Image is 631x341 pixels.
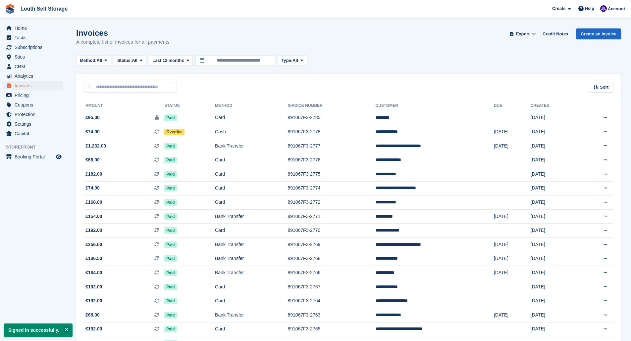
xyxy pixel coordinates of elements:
td: [DATE] [531,125,578,139]
span: Method: [80,57,97,64]
button: Export [508,28,537,39]
td: [DATE] [494,139,531,153]
a: Preview store [55,153,63,161]
a: menu [3,119,63,129]
td: 891067F3-2764 [288,294,375,308]
span: Tasks [15,33,54,42]
span: Paid [164,312,177,319]
span: £136.50 [85,255,102,262]
td: [DATE] [531,238,578,252]
td: Card [215,167,288,182]
span: CRM [15,62,54,71]
span: Paid [164,284,177,290]
span: £192.00 [85,227,102,234]
span: Sites [15,52,54,62]
th: Status [164,101,215,111]
td: Bank Transfer [215,308,288,322]
td: [DATE] [531,266,578,280]
span: £74.00 [85,128,100,135]
button: Last 12 months [149,55,193,66]
td: Card [215,181,288,195]
a: menu [3,152,63,161]
span: £192.00 [85,325,102,332]
p: A complete list of invoices for all payments [76,38,170,46]
td: Card [215,322,288,336]
span: Pricing [15,91,54,100]
td: [DATE] [531,167,578,182]
span: All [97,57,102,64]
td: 891067F3-2766 [288,266,375,280]
td: 891067F3-2776 [288,153,375,167]
a: menu [3,43,63,52]
td: 891067F3-2767 [288,280,375,294]
td: [DATE] [531,181,578,195]
a: menu [3,33,63,42]
th: Created [531,101,578,111]
span: Booking Portal [15,152,54,161]
td: [DATE] [494,266,531,280]
td: [DATE] [531,308,578,322]
span: £192.00 [85,297,102,304]
td: Cash [215,125,288,139]
td: Bank Transfer [215,252,288,266]
span: Paid [164,298,177,304]
td: 891067F3-2775 [288,167,375,182]
td: 891067F3-2774 [288,181,375,195]
span: Last 12 months [152,57,184,64]
span: Storefront [6,144,66,150]
td: [DATE] [494,308,531,322]
span: Coupons [15,100,54,109]
span: Account [608,6,625,12]
span: Status: [117,57,132,64]
p: Signed in successfully. [4,323,73,337]
span: Export [516,31,530,37]
a: menu [3,52,63,62]
span: Invoices [15,81,54,90]
img: Matthew Frith [600,5,607,12]
span: £184.00 [85,269,102,276]
td: [DATE] [531,111,578,125]
span: Paid [164,255,177,262]
td: Bank Transfer [215,209,288,224]
span: £154.00 [85,213,102,220]
td: [DATE] [494,238,531,252]
td: [DATE] [531,209,578,224]
td: Card [215,294,288,308]
span: £168.00 [85,199,102,206]
td: Card [215,280,288,294]
span: Help [585,5,594,12]
span: Paid [164,227,177,234]
a: menu [3,71,63,81]
span: Settings [15,119,54,129]
th: Method [215,101,288,111]
td: [DATE] [494,209,531,224]
th: Amount [84,101,164,111]
span: Subscriptions [15,43,54,52]
span: Paid [164,185,177,192]
a: menu [3,23,63,33]
button: Status: All [114,55,146,66]
span: £95.00 [85,114,100,121]
span: Paid [164,171,177,178]
span: Paid [164,241,177,248]
a: menu [3,129,63,138]
span: All [132,57,137,64]
td: Card [215,195,288,210]
button: Type: All [278,55,307,66]
th: Customer [376,101,494,111]
td: Card [215,153,288,167]
a: menu [3,100,63,109]
td: 891067F3-2778 [288,125,375,139]
span: Protection [15,110,54,119]
td: 891067F3-2777 [288,139,375,153]
td: 891067F3-2770 [288,224,375,238]
span: Home [15,23,54,33]
span: Type: [281,57,292,64]
a: Credit Notes [540,28,571,39]
a: menu [3,110,63,119]
span: £66.00 [85,156,100,163]
td: 891067F3-2771 [288,209,375,224]
span: Paid [164,114,177,121]
td: 891067F3-2765 [288,322,375,336]
span: £182.00 [85,171,102,178]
